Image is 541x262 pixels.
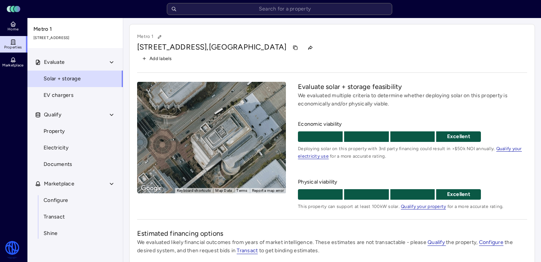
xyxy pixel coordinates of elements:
p: Metro 1 [137,32,165,42]
a: Transact [237,247,258,254]
span: Marketplace [2,63,23,68]
span: [STREET_ADDRESS], [137,42,209,51]
a: Configure [27,192,123,209]
span: Evaluate [44,58,65,66]
p: Excellent [436,133,481,141]
span: Electricity [44,144,68,152]
a: EV chargers [27,87,123,104]
a: Configure [479,239,503,245]
span: Metro 1 [33,25,118,33]
a: Solar + storage [27,71,123,87]
button: Add labels [137,54,177,63]
span: Properties [4,45,22,50]
span: Qualify [44,111,61,119]
span: Deploying solar on this property with 3rd party financing could result in >$50k NOI annually. for... [298,145,527,160]
a: Qualify your electricity use [298,146,522,159]
a: Open this area in Google Maps (opens a new window) [139,184,164,193]
span: Solar + storage [44,75,81,83]
span: EV chargers [44,91,74,99]
button: Qualify [27,107,124,123]
p: Excellent [436,190,481,199]
span: This property can support at least 100kW solar. for a more accurate rating. [298,203,527,210]
span: Marketplace [44,180,74,188]
a: Qualify your property [401,204,446,209]
span: [STREET_ADDRESS] [33,35,118,41]
input: Search for a property [167,3,392,15]
span: Transact [44,213,65,221]
img: Watershed [5,241,20,259]
span: Physical viability [298,178,527,186]
h2: Evaluate solar + storage feasibility [298,82,527,92]
a: Electricity [27,140,123,156]
button: Map Data [215,188,232,193]
img: Google [139,184,164,193]
p: We evaluated likely financial outcomes from years of market intelligence. These estimates are not... [137,238,527,255]
a: Documents [27,156,123,173]
p: We evaluated multiple criteria to determine whether deploying solar on this property is economica... [298,92,527,108]
a: Report a map error [252,188,284,193]
a: Shine [27,225,123,242]
a: Transact [27,209,123,225]
a: Terms (opens in new tab) [236,188,247,193]
span: Home [8,27,18,32]
h2: Estimated financing options [137,229,527,238]
span: Configure [44,196,68,205]
button: Evaluate [27,54,124,71]
button: Marketplace [27,176,124,192]
span: Economic viability [298,120,527,128]
a: Qualify [428,239,446,245]
span: Property [44,127,65,136]
span: Add labels [150,55,172,62]
a: Property [27,123,123,140]
button: Keyboard shortcuts [177,188,211,193]
span: Qualify your property [401,204,446,209]
span: Documents [44,160,72,169]
span: [GEOGRAPHIC_DATA] [209,42,287,51]
span: Shine [44,229,57,238]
